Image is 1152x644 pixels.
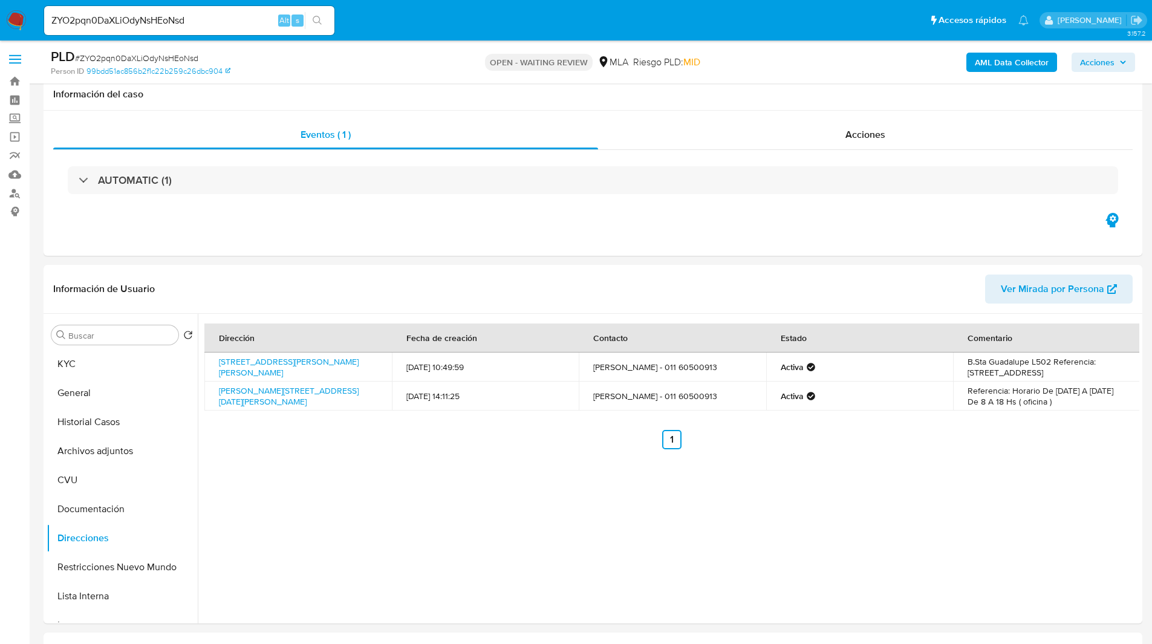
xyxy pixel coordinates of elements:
[219,385,359,408] a: [PERSON_NAME][STREET_ADDRESS][DATE][PERSON_NAME]
[953,324,1141,353] th: Comentario
[1018,15,1029,25] a: Notificaciones
[47,582,198,611] button: Lista Interna
[204,324,392,353] th: Dirección
[47,437,198,466] button: Archivos adjuntos
[301,128,351,141] span: Eventos ( 1 )
[985,275,1133,304] button: Ver Mirada por Persona
[305,12,330,29] button: search-icon
[47,379,198,408] button: General
[98,174,172,187] h3: AUTOMATIC (1)
[766,324,954,353] th: Estado
[392,324,579,353] th: Fecha de creación
[68,330,174,341] input: Buscar
[53,283,155,295] h1: Información de Usuario
[597,56,628,69] div: MLA
[633,56,700,69] span: Riesgo PLD:
[579,382,766,411] td: [PERSON_NAME] - 011 60500913
[51,47,75,66] b: PLD
[579,324,766,353] th: Contacto
[47,495,198,524] button: Documentación
[579,353,766,382] td: [PERSON_NAME] - 011 60500913
[44,13,334,28] input: Buscar usuario o caso...
[204,430,1139,449] nav: Paginación
[47,350,198,379] button: KYC
[53,88,1133,100] h1: Información del caso
[939,14,1006,27] span: Accesos rápidos
[47,466,198,495] button: CVU
[219,356,359,379] a: [STREET_ADDRESS][PERSON_NAME][PERSON_NAME]
[975,53,1049,72] b: AML Data Collector
[75,52,198,64] span: # ZYO2pqn0DaXLiOdyNsHEoNsd
[1072,53,1135,72] button: Acciones
[51,66,84,77] b: Person ID
[56,330,66,340] button: Buscar
[47,611,198,640] button: Items
[1080,53,1115,72] span: Acciones
[953,353,1141,382] td: B.Sta Guadalupe L502 Referencia: [STREET_ADDRESS]
[47,524,198,553] button: Direcciones
[781,391,804,402] strong: Activa
[86,66,230,77] a: 99bdd51ac856b2f1c22b259c26dbc904
[68,166,1118,194] div: AUTOMATIC (1)
[953,382,1141,411] td: Referencia: Horario De [DATE] A [DATE] De 8 A 18 Hs ( oficina )
[683,55,700,69] span: MID
[183,330,193,343] button: Volver al orden por defecto
[47,408,198,437] button: Historial Casos
[1001,275,1104,304] span: Ver Mirada por Persona
[392,353,579,382] td: [DATE] 10:49:59
[966,53,1057,72] button: AML Data Collector
[47,553,198,582] button: Restricciones Nuevo Mundo
[1130,14,1143,27] a: Salir
[662,430,682,449] a: Ir a la página 1
[485,54,593,71] p: OPEN - WAITING REVIEW
[845,128,885,141] span: Acciones
[279,15,289,26] span: Alt
[392,382,579,411] td: [DATE] 14:11:25
[1058,15,1126,26] p: matiasagustin.white@mercadolibre.com
[781,362,804,372] strong: Activa
[296,15,299,26] span: s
